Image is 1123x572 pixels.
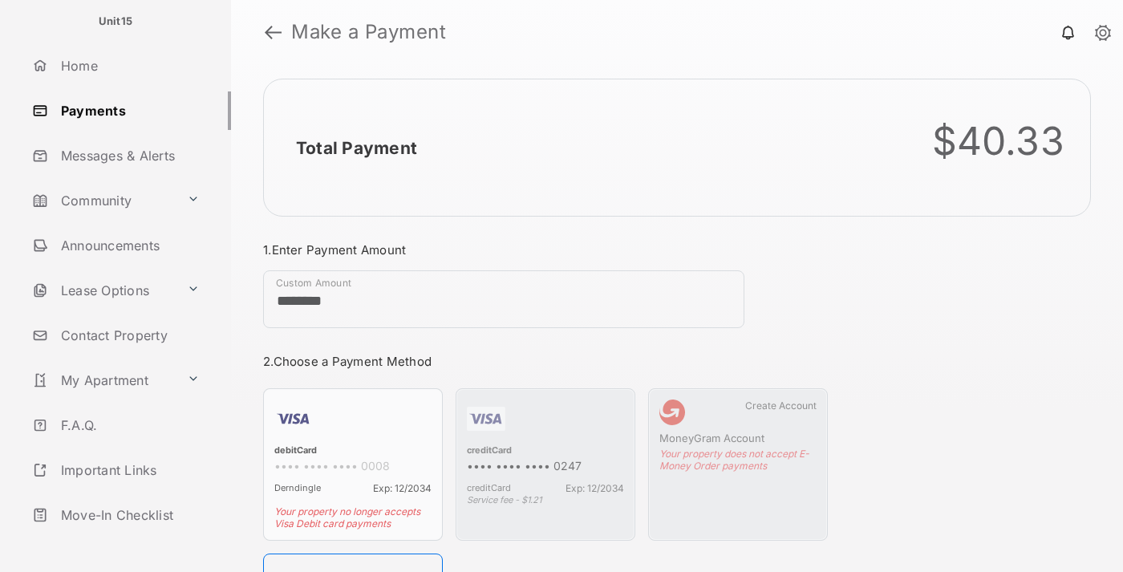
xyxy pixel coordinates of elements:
span: Exp: 12/2034 [566,482,624,494]
strong: Make a Payment [291,22,446,42]
div: creditCard•••• •••• •••• 0247creditCardExp: 12/2034Service fee - $1.21 [456,388,635,541]
a: F.A.Q. [26,406,231,444]
div: $40.33 [932,118,1065,164]
a: Important Links [26,451,206,489]
a: Announcements [26,226,231,265]
h2: Total Payment [296,138,417,158]
a: Messages & Alerts [26,136,231,175]
p: Unit15 [99,14,133,30]
div: •••• •••• •••• 0247 [467,459,624,476]
a: Community [26,181,180,220]
h3: 2. Choose a Payment Method [263,354,828,369]
h3: 1. Enter Payment Amount [263,242,828,258]
div: Service fee - $1.21 [467,494,624,505]
a: My Apartment [26,361,180,400]
a: Lease Options [26,271,180,310]
a: Home [26,47,231,85]
a: Payments [26,91,231,130]
a: Contact Property [26,316,231,355]
div: creditCard [467,444,624,459]
span: creditCard [467,482,511,494]
a: Move-In Checklist [26,496,231,534]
